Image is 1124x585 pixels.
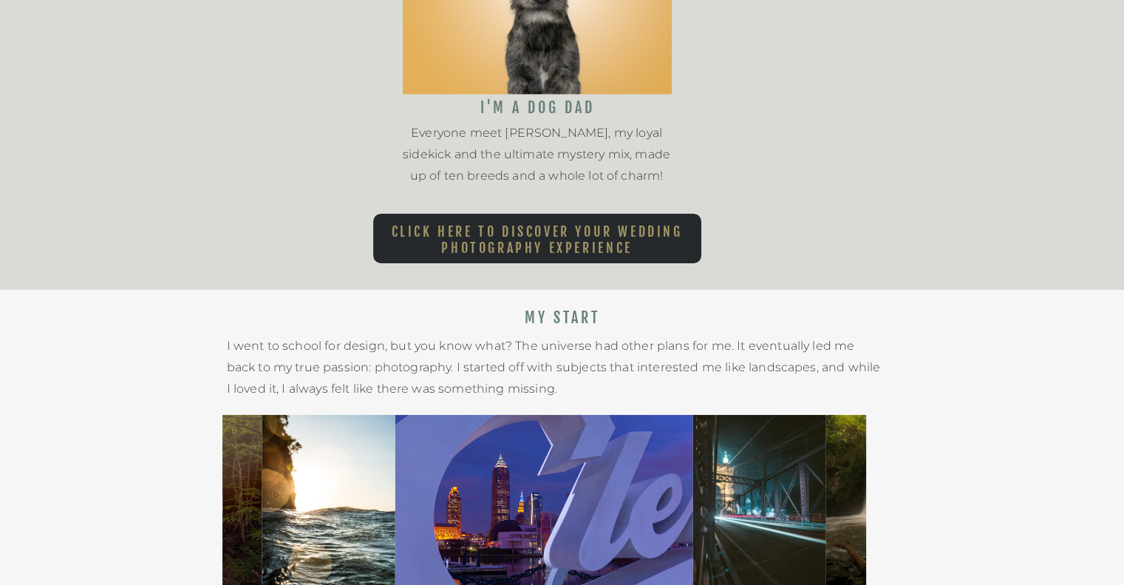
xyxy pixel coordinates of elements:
[402,123,672,188] p: Everyone meet [PERSON_NAME], my loyal sidekick and the ultimate mystery mix, made up of ten breed...
[403,99,672,123] h3: I'm A DOG DAD
[119,309,1006,333] h3: MY Start
[227,336,884,400] p: I went to school for design, but you know what? The universe had other plans for me. It eventuall...
[373,224,701,248] a: Click here to Discover Your WeddingPhotography Experience
[373,224,701,248] nav: Click here to Discover Your Wedding Photography Experience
